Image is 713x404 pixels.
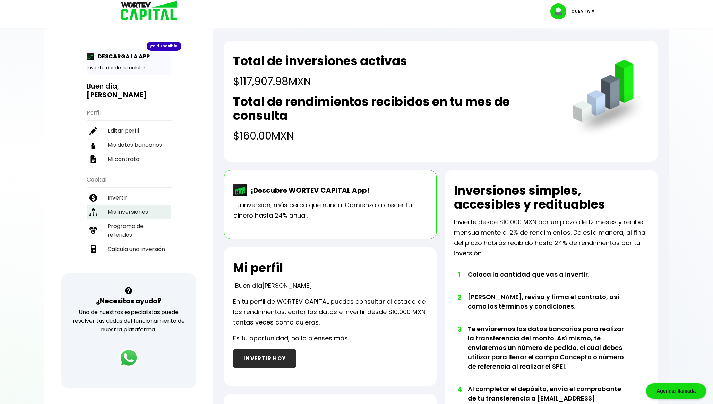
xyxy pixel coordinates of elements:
img: inversiones-icon.6695dc30.svg [89,208,97,216]
h4: $117,907.98 MXN [233,74,407,89]
li: Te enviaremos los datos bancarios para realizar la transferencia del monto. Así mismo, te enviare... [468,324,629,384]
p: ¡Descubre WORTEV CAPITAL App! [247,185,369,195]
a: Invertir [87,191,171,205]
span: 2 [457,292,461,303]
img: datos-icon.10cf9172.svg [89,141,97,149]
p: DESCARGA LA APP [94,52,150,61]
img: calculadora-icon.17d418c4.svg [89,245,97,253]
p: Tu inversión, más cerca que nunca. Comienza a crecer tu dinero hasta 24% anual. [233,200,427,221]
div: ¡Ya disponible! [147,42,181,51]
img: contrato-icon.f2db500c.svg [89,155,97,163]
img: editar-icon.952d3147.svg [89,127,97,135]
p: Uno de nuestros especialistas puede resolver tus dudas del funcionamiento de nuestra plataforma. [70,308,187,334]
h2: Inversiones simples, accesibles y redituables [454,184,648,211]
span: 1 [457,270,461,280]
img: invertir-icon.b3b967d7.svg [89,194,97,202]
img: recomiendanos-icon.9b8e9327.svg [89,227,97,234]
h3: ¿Necesitas ayuda? [96,296,161,306]
button: INVERTIR HOY [233,349,296,368]
p: Invierte desde $10,000 MXN por un plazo de 12 meses y recibe mensualmente el 2% de rendimientos. ... [454,217,648,259]
img: app-icon [87,53,94,60]
img: logos_whatsapp-icon.242b2217.svg [119,348,138,368]
ul: Capital [87,172,171,273]
h2: Total de rendimientos recibidos en tu mes de consulta [233,95,559,123]
span: 4 [457,384,461,395]
p: Cuenta [571,6,590,17]
span: [PERSON_NAME] [262,281,312,290]
img: wortev-capital-app-icon [233,184,247,196]
img: grafica.516fef24.png [570,60,648,138]
img: profile-image [550,3,571,19]
li: [PERSON_NAME], revisa y firma el contrato, así como los términos y condiciones. [468,292,629,324]
img: icon-down [590,10,599,12]
ul: Perfil [87,105,171,166]
h2: Total de inversiones activas [233,54,407,68]
a: Programa de referidos [87,219,171,242]
a: Editar perfil [87,124,171,138]
p: ¡Buen día ! [233,280,314,291]
a: Mi contrato [87,152,171,166]
a: Calcula una inversión [87,242,171,256]
h2: Mi perfil [233,261,283,275]
b: [PERSON_NAME] [87,90,147,100]
p: En tu perfil de WORTEV CAPITAL puedes consultar el estado de los rendimientos, editar los datos e... [233,296,428,328]
a: Mis inversiones [87,205,171,219]
li: Coloca la cantidad que vas a invertir. [468,270,629,292]
h3: Buen día, [87,82,171,99]
a: Mis datos bancarios [87,138,171,152]
span: 3 [457,324,461,335]
div: Agendar llamada [646,383,706,399]
h4: $160.00 MXN [233,128,559,144]
p: Invierte desde tu celular [87,64,171,71]
p: Es tu oportunidad, no lo pienses más. [233,333,349,344]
